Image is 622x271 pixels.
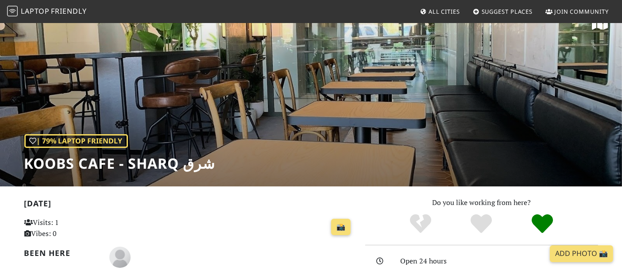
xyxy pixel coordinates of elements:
span: Bader Nov [109,252,131,261]
span: Friendly [51,6,86,16]
a: Suggest Places [469,4,537,19]
p: Do you like working from here? [365,197,598,209]
span: Suggest Places [482,8,533,15]
div: Open 24 hours [400,256,603,267]
a: 📸 [331,219,351,236]
span: Join Community [554,8,609,15]
a: LaptopFriendly LaptopFriendly [7,4,87,19]
p: Visits: 1 Vibes: 0 [24,217,127,240]
a: Add Photo 📸 [550,245,613,262]
a: All Cities [416,4,464,19]
h2: Been here [24,248,99,258]
span: Laptop [21,6,50,16]
div: | 79% Laptop Friendly [24,134,128,148]
h1: Koobs Cafe - Sharq شرق [24,155,216,172]
img: LaptopFriendly [7,6,18,16]
img: blank-535327c66bd565773addf3077783bbfce4b00ec00e9fd257753287c682c7fa38.png [109,247,131,268]
span: All Cities [429,8,460,15]
h2: [DATE] [24,199,355,212]
div: Definitely! [512,213,573,235]
div: No [390,213,451,235]
a: Join Community [542,4,612,19]
div: Yes [451,213,512,235]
